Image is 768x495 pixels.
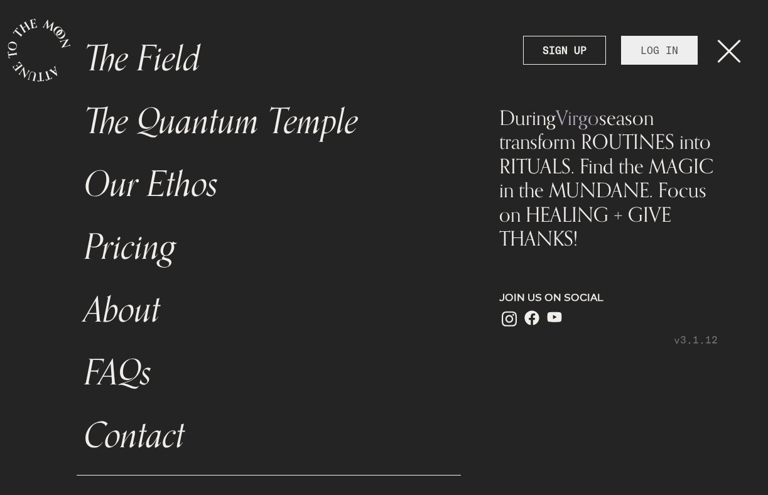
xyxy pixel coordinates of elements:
a: About [77,279,461,342]
a: Pricing [77,216,461,279]
a: LOG IN [621,36,698,65]
a: FAQs [77,342,461,405]
a: The Quantum Temple [77,90,461,153]
p: JOIN US ON SOCIAL [499,290,718,305]
span: Virgo [556,105,599,130]
div: During season transform ROUTINES into RITUALS. Find the MAGIC in the MUNDANE. Focus on HEALING + ... [499,106,718,250]
a: The Field [77,28,461,90]
a: Contact [77,405,461,467]
a: Our Ethos [77,153,461,216]
p: v3.1.12 [499,332,718,347]
strong: SIGN UP [543,43,587,58]
a: SIGN UP [523,36,606,65]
